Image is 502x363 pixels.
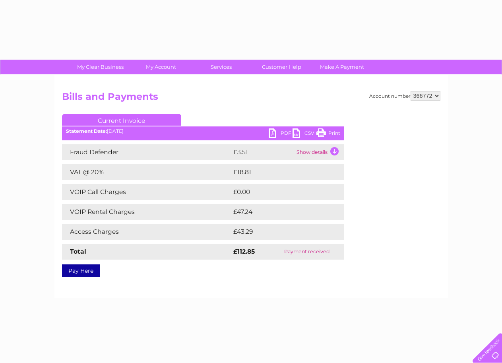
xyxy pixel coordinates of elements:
a: Make A Payment [309,60,375,74]
a: My Account [128,60,194,74]
b: Statement Date: [66,128,107,134]
div: Account number [369,91,440,101]
td: £3.51 [231,144,295,160]
a: Pay Here [62,264,100,277]
a: Current Invoice [62,114,181,126]
a: Customer Help [249,60,314,74]
td: VOIP Rental Charges [62,204,231,220]
td: £47.24 [231,204,328,220]
td: Access Charges [62,224,231,240]
td: £18.81 [231,164,327,180]
a: Print [316,128,340,140]
a: Services [188,60,254,74]
strong: £112.85 [233,248,255,255]
a: My Clear Business [68,60,133,74]
a: CSV [293,128,316,140]
h2: Bills and Payments [62,91,440,106]
td: £43.29 [231,224,328,240]
td: Payment received [269,244,344,260]
a: PDF [269,128,293,140]
strong: Total [70,248,86,255]
td: VAT @ 20% [62,164,231,180]
td: £0.00 [231,184,326,200]
td: VOIP Call Charges [62,184,231,200]
td: Fraud Defender [62,144,231,160]
div: [DATE] [62,128,344,134]
td: Show details [295,144,344,160]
